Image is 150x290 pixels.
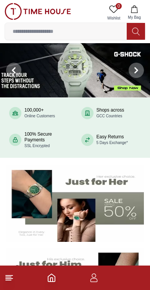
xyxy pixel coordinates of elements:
img: ... [5,3,71,20]
div: Easy Returns [97,134,128,146]
div: Shops across [97,107,124,119]
span: 0 [116,3,122,9]
span: 5 Days Exchange* [97,141,128,145]
div: 100% Secure Payments [24,131,69,149]
a: Home [47,273,56,282]
button: My Bag [123,3,145,23]
img: Women's Watches Banner [6,165,144,242]
div: 100,000+ [24,107,55,119]
span: SSL Encrypted [24,144,50,148]
span: Wishlist [104,15,123,21]
span: GCC Countries [97,114,123,118]
span: My Bag [125,15,144,20]
span: Online Customers [24,114,55,118]
a: 0Wishlist [104,3,123,23]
